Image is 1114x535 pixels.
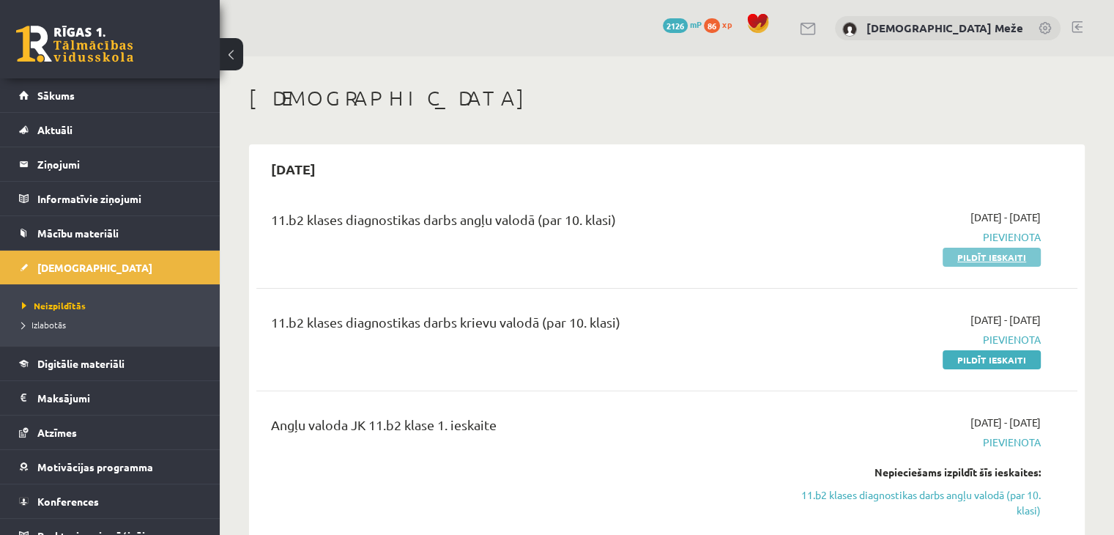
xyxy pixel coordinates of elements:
span: [DATE] - [DATE] [970,415,1041,430]
span: mP [690,18,702,30]
a: Motivācijas programma [19,450,201,484]
a: [DEMOGRAPHIC_DATA] [19,251,201,284]
a: Maksājumi [19,381,201,415]
span: Digitālie materiāli [37,357,125,370]
span: Mācību materiāli [37,226,119,240]
a: Atzīmes [19,416,201,449]
div: 11.b2 klases diagnostikas darbs krievu valodā (par 10. klasi) [271,312,777,339]
span: [DEMOGRAPHIC_DATA] [37,261,152,274]
span: Atzīmes [37,426,77,439]
span: Izlabotās [22,319,66,331]
a: 2126 mP [663,18,702,30]
a: Informatīvie ziņojumi [19,182,201,215]
img: Kristiāna Meže [842,22,857,37]
a: 11.b2 klases diagnostikas darbs angļu valodā (par 10. klasi) [799,487,1041,518]
span: [DATE] - [DATE] [970,210,1041,225]
legend: Ziņojumi [37,147,201,181]
a: Rīgas 1. Tālmācības vidusskola [16,26,133,62]
a: Pildīt ieskaiti [943,248,1041,267]
span: Motivācijas programma [37,460,153,473]
span: xp [722,18,732,30]
span: Pievienota [799,229,1041,245]
a: Aktuāli [19,113,201,147]
h1: [DEMOGRAPHIC_DATA] [249,86,1085,111]
span: 2126 [663,18,688,33]
a: 86 xp [704,18,739,30]
a: Neizpildītās [22,299,205,312]
a: Sākums [19,78,201,112]
span: Neizpildītās [22,300,86,311]
span: Sākums [37,89,75,102]
a: Konferences [19,484,201,518]
h2: [DATE] [256,152,330,186]
a: [DEMOGRAPHIC_DATA] Meže [866,21,1023,35]
div: 11.b2 klases diagnostikas darbs angļu valodā (par 10. klasi) [271,210,777,237]
a: Pildīt ieskaiti [943,350,1041,369]
span: 86 [704,18,720,33]
span: [DATE] - [DATE] [970,312,1041,328]
div: Angļu valoda JK 11.b2 klase 1. ieskaite [271,415,777,442]
legend: Informatīvie ziņojumi [37,182,201,215]
legend: Maksājumi [37,381,201,415]
span: Pievienota [799,435,1041,450]
a: Ziņojumi [19,147,201,181]
a: Mācību materiāli [19,216,201,250]
a: Digitālie materiāli [19,347,201,380]
span: Pievienota [799,332,1041,347]
span: Aktuāli [37,123,73,136]
div: Nepieciešams izpildīt šīs ieskaites: [799,465,1041,480]
span: Konferences [37,495,99,508]
a: Izlabotās [22,318,205,331]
